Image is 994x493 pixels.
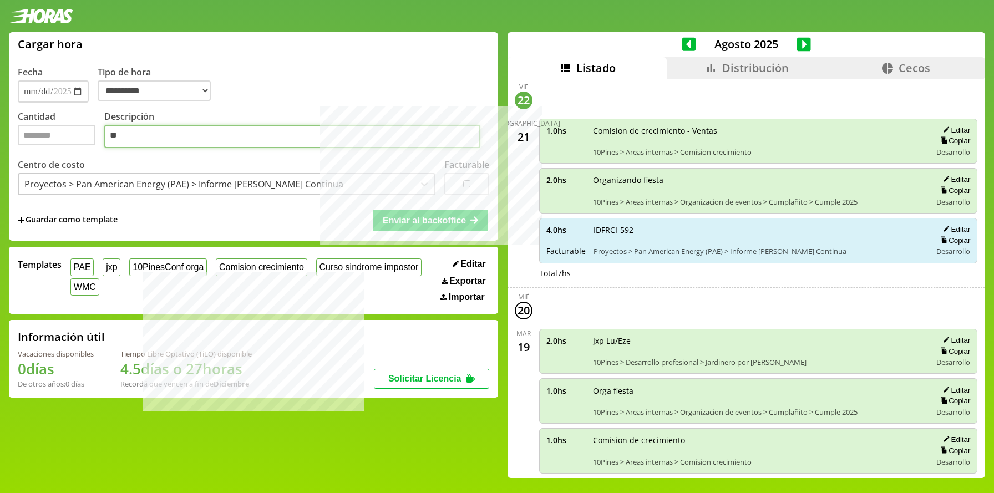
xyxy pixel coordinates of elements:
[515,128,532,146] div: 21
[539,268,977,278] div: Total 7 hs
[383,216,466,225] span: Enviar al backoffice
[18,214,118,226] span: +Guardar como template
[449,276,486,286] span: Exportar
[546,435,585,445] span: 1.0 hs
[515,92,532,109] div: 22
[940,385,970,395] button: Editar
[593,357,924,367] span: 10Pines > Desarrollo profesional > Jardinero por [PERSON_NAME]
[508,79,985,476] div: scrollable content
[937,186,970,195] button: Copiar
[98,66,220,103] label: Tipo de hora
[546,125,585,136] span: 1.0 hs
[516,329,531,338] div: mar
[937,236,970,245] button: Copiar
[593,147,924,157] span: 10Pines > Areas internas > Comision crecimiento
[594,246,924,256] span: Proyectos > Pan American Energy (PAE) > Informe [PERSON_NAME] Continua
[374,369,489,389] button: Solicitar Licencia
[388,374,461,383] span: Solicitar Licencia
[936,457,970,467] span: Desarrollo
[594,225,924,235] span: IDFRCI-592
[515,302,532,319] div: 20
[546,225,586,235] span: 4.0 hs
[18,359,94,379] h1: 0 días
[70,258,94,276] button: PAE
[316,258,422,276] button: Curso sindrome impostor
[214,379,249,389] b: Diciembre
[98,80,211,101] select: Tipo de hora
[24,178,343,190] div: Proyectos > Pan American Energy (PAE) > Informe [PERSON_NAME] Continua
[103,258,120,276] button: jxp
[940,225,970,234] button: Editar
[9,9,73,23] img: logotipo
[937,396,970,405] button: Copiar
[449,292,485,302] span: Importar
[129,258,207,276] button: 10PinesConf orga
[576,60,616,75] span: Listado
[18,159,85,171] label: Centro de costo
[18,349,94,359] div: Vacaciones disponibles
[18,379,94,389] div: De otros años: 0 días
[940,336,970,345] button: Editar
[444,159,489,171] label: Facturable
[593,125,924,136] span: Comision de crecimiento - Ventas
[460,259,485,269] span: Editar
[18,214,24,226] span: +
[593,197,924,207] span: 10Pines > Areas internas > Organizacion de eventos > Cumplañito > Cumple 2025
[936,147,970,157] span: Desarrollo
[546,336,585,346] span: 2.0 hs
[593,407,924,417] span: 10Pines > Areas internas > Organizacion de eventos > Cumplañito > Cumple 2025
[593,385,924,396] span: Orga fiesta
[936,197,970,207] span: Desarrollo
[696,37,797,52] span: Agosto 2025
[937,136,970,145] button: Copiar
[593,336,924,346] span: Jxp Lu/Eze
[936,357,970,367] span: Desarrollo
[593,457,924,467] span: 10Pines > Areas internas > Comision crecimiento
[940,435,970,444] button: Editar
[546,246,586,256] span: Facturable
[373,210,488,231] button: Enviar al backoffice
[936,246,970,256] span: Desarrollo
[722,60,789,75] span: Distribución
[104,110,489,151] label: Descripción
[546,385,585,396] span: 1.0 hs
[518,292,530,302] div: mié
[438,276,489,287] button: Exportar
[70,278,99,296] button: WMC
[515,338,532,356] div: 19
[936,407,970,417] span: Desarrollo
[519,82,529,92] div: vie
[18,37,83,52] h1: Cargar hora
[18,258,62,271] span: Templates
[120,349,252,359] div: Tiempo Libre Optativo (TiLO) disponible
[593,175,924,185] span: Organizando fiesta
[18,125,95,145] input: Cantidad
[449,258,489,270] button: Editar
[104,125,480,148] textarea: Descripción
[940,175,970,184] button: Editar
[899,60,930,75] span: Cecos
[216,258,307,276] button: Comision crecimiento
[120,359,252,379] h1: 4.5 días o 27 horas
[18,329,105,344] h2: Información útil
[937,347,970,356] button: Copiar
[18,110,104,151] label: Cantidad
[18,66,43,78] label: Fecha
[937,446,970,455] button: Copiar
[593,435,924,445] span: Comision de crecimiento
[940,125,970,135] button: Editar
[546,175,585,185] span: 2.0 hs
[487,119,560,128] div: [DEMOGRAPHIC_DATA]
[120,379,252,389] div: Recordá que vencen a fin de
